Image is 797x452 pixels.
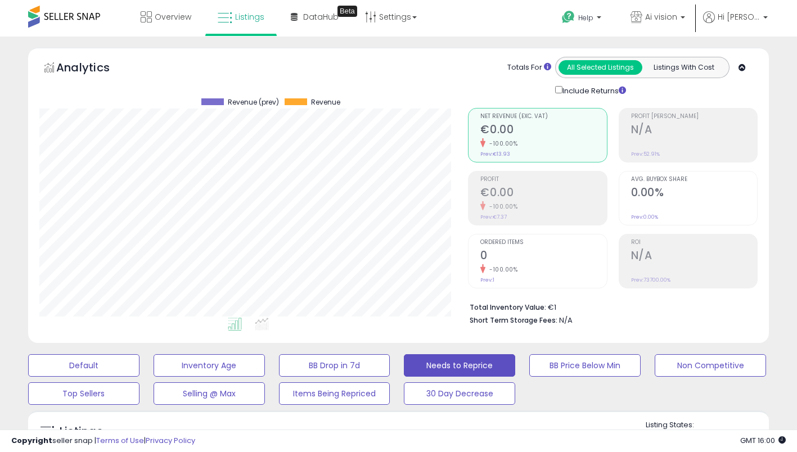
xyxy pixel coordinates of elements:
span: N/A [559,315,573,326]
small: -100.00% [485,265,517,274]
span: Profit [PERSON_NAME] [631,114,757,120]
button: Inventory Age [154,354,265,377]
button: BB Price Below Min [529,354,641,377]
span: Ai vision [645,11,677,22]
p: Listing States: [646,420,769,431]
small: Prev: 52.91% [631,151,660,157]
span: Net Revenue (Exc. VAT) [480,114,606,120]
div: Totals For [507,62,551,73]
h2: 0 [480,249,606,264]
b: Short Term Storage Fees: [470,315,557,325]
span: Revenue [311,98,340,106]
button: BB Drop in 7d [279,354,390,377]
li: €1 [470,300,749,313]
button: Top Sellers [28,382,139,405]
b: Total Inventory Value: [470,302,546,312]
div: Tooltip anchor [337,6,357,17]
span: ROI [631,239,757,246]
span: Hi [PERSON_NAME] [718,11,760,22]
a: Hi [PERSON_NAME] [703,11,768,37]
button: All Selected Listings [559,60,642,75]
small: Prev: €7.37 [480,214,507,220]
h2: N/A [631,123,757,138]
small: Prev: €13.93 [480,151,510,157]
small: Prev: 0.00% [631,214,658,220]
h5: Analytics [56,60,132,78]
button: Non Competitive [655,354,766,377]
div: seller snap | | [11,436,195,446]
small: -100.00% [485,202,517,211]
strong: Copyright [11,435,52,446]
a: Terms of Use [96,435,144,446]
span: Help [578,13,593,22]
span: 2025-09-15 16:00 GMT [740,435,786,446]
span: Listings [235,11,264,22]
a: Privacy Policy [146,435,195,446]
span: Overview [155,11,191,22]
small: Prev: 73700.00% [631,277,670,283]
h2: €0.00 [480,123,606,138]
button: Items Being Repriced [279,382,390,405]
button: Listings With Cost [642,60,726,75]
button: Selling @ Max [154,382,265,405]
button: Default [28,354,139,377]
button: Needs to Reprice [404,354,515,377]
h2: €0.00 [480,186,606,201]
div: Include Returns [547,84,640,97]
small: -100.00% [485,139,517,148]
span: Ordered Items [480,239,606,246]
a: Help [553,2,613,37]
h2: 0.00% [631,186,757,201]
span: Profit [480,177,606,183]
span: Revenue (prev) [228,98,279,106]
i: Get Help [561,10,575,24]
h2: N/A [631,249,757,264]
small: Prev: 1 [480,277,494,283]
span: Avg. Buybox Share [631,177,757,183]
button: 30 Day Decrease [404,382,515,405]
h5: Listings [60,424,103,440]
span: DataHub [303,11,339,22]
